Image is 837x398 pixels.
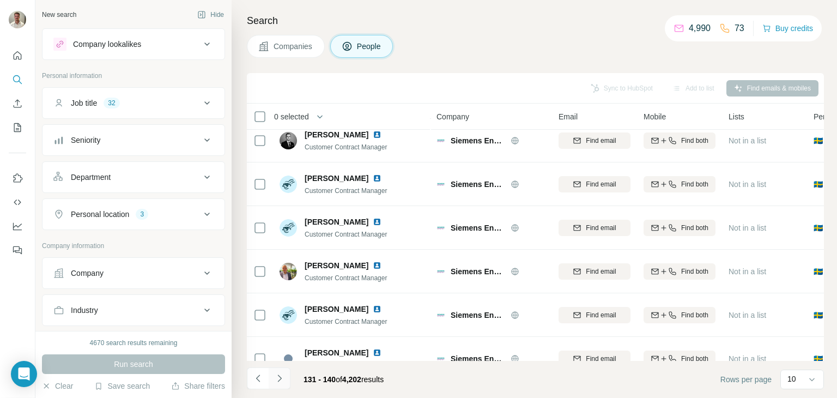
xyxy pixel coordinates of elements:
span: Customer Contract Manager [305,187,387,195]
img: LinkedIn logo [373,130,381,139]
span: Customer Contract Manager [305,318,387,325]
button: Quick start [9,46,26,65]
div: New search [42,10,76,20]
span: Siemens Energy [451,353,505,364]
div: Seniority [71,135,100,146]
span: Siemens Energy [451,310,505,321]
button: Company [43,260,225,286]
span: [PERSON_NAME] [305,347,368,358]
div: Industry [71,305,98,316]
button: Search [9,70,26,89]
button: Dashboard [9,216,26,236]
span: [PERSON_NAME] [305,129,368,140]
button: Navigate to next page [269,367,290,389]
img: Logo of Siemens Energy [436,136,445,145]
span: Find both [681,179,708,189]
div: Open Intercom Messenger [11,361,37,387]
div: Company lookalikes [73,39,141,50]
span: Not in a list [729,354,766,363]
span: Customer Contract Manager [305,143,387,151]
span: 🇸🇪 [814,310,823,321]
span: Find both [681,310,708,320]
span: Find email [586,179,616,189]
button: Company lookalikes [43,31,225,57]
span: Find both [681,223,708,233]
span: 4,202 [342,375,361,384]
span: Siemens Energy [451,179,505,190]
p: 4,990 [689,22,711,35]
button: Find email [559,351,630,367]
div: 32 [104,98,119,108]
button: Use Surfe API [9,192,26,212]
span: Email [559,111,578,122]
span: Lists [729,111,744,122]
p: 10 [787,373,796,384]
span: Find both [681,354,708,364]
button: Find email [559,263,630,280]
span: 🇸🇪 [814,353,823,364]
span: [PERSON_NAME] [305,173,368,184]
button: Find both [644,220,715,236]
button: My lists [9,118,26,137]
img: LinkedIn logo [373,261,381,270]
button: Find both [644,176,715,192]
p: Personal information [42,71,225,81]
span: Siemens Energy [451,222,505,233]
button: Find email [559,307,630,323]
button: Share filters [171,381,225,391]
button: Department [43,164,225,190]
span: Siemens Energy [451,266,505,277]
img: LinkedIn logo [373,174,381,183]
p: 73 [735,22,744,35]
span: Find both [681,136,708,146]
span: Not in a list [729,180,766,189]
span: of [336,375,342,384]
span: Customer Contract Manager [305,231,387,238]
div: Company [71,268,104,279]
img: LinkedIn logo [373,305,381,313]
span: Find email [586,136,616,146]
button: Find email [559,176,630,192]
span: Find email [586,310,616,320]
button: Personal location3 [43,201,225,227]
p: Company information [42,241,225,251]
button: Industry [43,297,225,323]
img: Avatar [280,263,297,280]
span: 🇸🇪 [814,222,823,233]
img: Logo of Siemens Energy [436,354,445,363]
button: Find email [559,132,630,149]
div: Personal location [71,209,129,220]
button: Navigate to previous page [247,367,269,389]
span: 🇸🇪 [814,135,823,146]
span: Find email [586,354,616,364]
button: Find both [644,263,715,280]
div: Job title [71,98,97,108]
span: Find email [586,223,616,233]
span: People [357,41,382,52]
button: Find email [559,220,630,236]
button: Feedback [9,240,26,260]
span: 0 selected [274,111,309,122]
span: Customer Contract Manager [305,274,387,282]
span: [PERSON_NAME] [305,216,368,227]
img: Avatar [280,132,297,149]
span: [PERSON_NAME] [305,260,368,271]
span: results [304,375,384,384]
img: Logo of Siemens Energy [436,267,445,276]
span: Company [436,111,469,122]
img: Logo of Siemens Energy [436,311,445,319]
span: 🇸🇪 [814,179,823,190]
button: Save search [94,381,150,391]
span: Find both [681,267,708,276]
img: Avatar [280,176,297,193]
button: Enrich CSV [9,94,26,113]
span: 🇸🇪 [814,266,823,277]
span: Not in a list [729,224,766,232]
span: Not in a list [729,136,766,145]
button: Seniority [43,127,225,153]
img: Avatar [9,11,26,28]
span: Mobile [644,111,666,122]
span: Not in a list [729,267,766,276]
button: Use Surfe on LinkedIn [9,168,26,188]
img: LinkedIn logo [373,348,381,357]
